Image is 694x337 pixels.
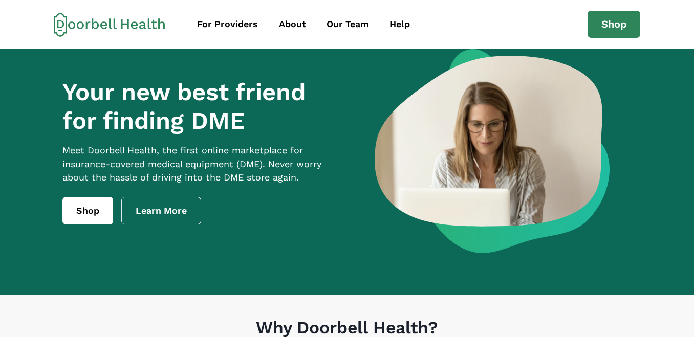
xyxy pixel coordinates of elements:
a: Shop [62,197,113,224]
h1: Your new best friend for finding DME [62,78,341,136]
img: a woman looking at a computer [375,49,610,253]
a: Help [380,13,419,36]
div: About [279,17,306,31]
a: Shop [588,11,641,38]
a: Learn More [121,197,201,224]
div: Help [389,17,410,31]
a: About [270,13,315,36]
div: Our Team [327,17,369,31]
p: Meet Doorbell Health, the first online marketplace for insurance-covered medical equipment (DME).... [62,144,341,185]
a: Our Team [317,13,378,36]
a: For Providers [188,13,268,36]
div: For Providers [197,17,258,31]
